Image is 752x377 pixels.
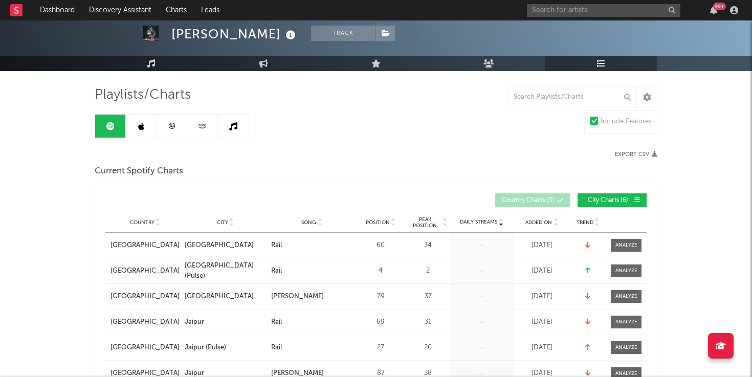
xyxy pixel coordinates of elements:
input: Search Playlists/Charts [508,87,636,107]
div: [DATE] [516,240,567,251]
a: [GEOGRAPHIC_DATA] [185,292,266,302]
div: Rail [271,317,282,327]
div: [PERSON_NAME] [271,292,324,302]
a: Rail [271,317,352,327]
div: 79 [358,292,404,302]
a: [GEOGRAPHIC_DATA] (Pulse) [185,261,266,281]
button: Track [311,26,375,41]
div: [DATE] [516,343,567,353]
div: 99 + [713,3,726,10]
div: 4 [358,266,404,276]
div: [PERSON_NAME] [171,26,298,42]
div: 69 [358,317,404,327]
span: City Charts ( 6 ) [584,197,631,204]
span: Song [301,219,316,226]
div: [DATE] [516,266,567,276]
a: [GEOGRAPHIC_DATA] [110,292,180,302]
span: Position [366,219,390,226]
a: [GEOGRAPHIC_DATA] [110,317,180,327]
div: 20 [409,343,447,353]
div: Jaipur [185,317,204,327]
a: [GEOGRAPHIC_DATA] [185,240,266,251]
div: Rail [271,240,282,251]
div: 34 [409,240,447,251]
div: [GEOGRAPHIC_DATA] [185,240,254,251]
div: Rail [271,343,282,353]
button: Export CSV [615,151,657,158]
a: Jaipur [185,317,266,327]
a: Rail [271,343,352,353]
input: Search for artists [527,4,680,17]
div: [DATE] [516,317,567,327]
a: [GEOGRAPHIC_DATA] [110,343,180,353]
div: 27 [358,343,404,353]
a: Rail [271,266,352,276]
div: [GEOGRAPHIC_DATA] [185,292,254,302]
div: 37 [409,292,447,302]
a: Jaipur (Pulse) [185,343,266,353]
div: 2 [409,266,447,276]
span: Country Charts ( 0 ) [502,197,555,204]
div: 60 [358,240,404,251]
div: 31 [409,317,447,327]
a: [GEOGRAPHIC_DATA] [110,240,180,251]
a: [GEOGRAPHIC_DATA] [110,266,180,276]
a: Rail [271,240,352,251]
div: Include Features [601,116,652,128]
span: Playlists/Charts [95,89,191,101]
span: Peak Position [409,216,441,229]
span: City [217,219,228,226]
div: Rail [271,266,282,276]
div: [DATE] [516,292,567,302]
span: Country [130,219,154,226]
a: [PERSON_NAME] [271,292,352,302]
button: 99+ [710,6,717,14]
button: Country Charts(0) [495,193,570,207]
span: Current Spotify Charts [95,165,183,178]
button: City Charts(6) [578,193,647,207]
div: Jaipur (Pulse) [185,343,226,353]
span: Daily Streams [460,218,497,226]
span: Trend [577,219,593,226]
span: Added On [525,219,552,226]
